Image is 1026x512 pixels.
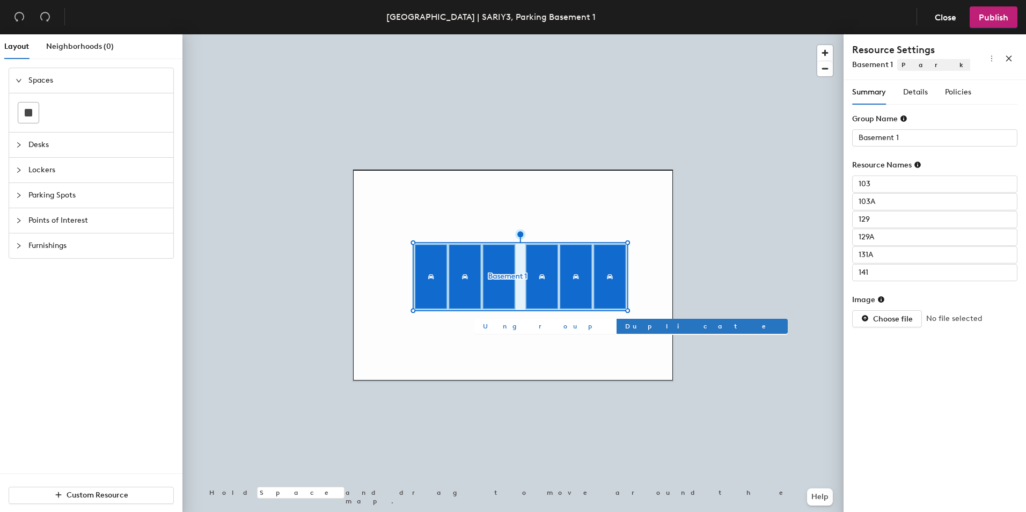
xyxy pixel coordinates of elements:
span: Close [935,12,956,23]
span: Basement 1 [852,60,893,69]
span: collapsed [16,167,22,173]
span: Choose file [873,314,913,324]
input: Unknown Parking Spots [852,211,1017,228]
button: Help [807,488,833,506]
span: Lockers [28,158,167,182]
button: Redo (⌘ + ⇧ + Z) [34,6,56,28]
div: Resource Names [852,160,921,170]
span: more [988,55,995,62]
span: collapsed [16,217,22,224]
span: collapsed [16,243,22,249]
input: Unknown Parking Spots [852,264,1017,281]
span: Summary [852,87,886,97]
span: Publish [979,12,1008,23]
span: Layout [4,42,29,51]
span: Details [903,87,928,97]
span: No file selected [926,313,982,325]
button: Ungroup [474,319,615,334]
span: collapsed [16,192,22,199]
span: Desks [28,133,167,157]
span: Duplicate [625,321,779,331]
span: Furnishings [28,233,167,258]
span: Ungroup [483,321,606,331]
span: Points of Interest [28,208,167,233]
span: expanded [16,77,22,84]
button: Close [926,6,965,28]
span: close [1005,55,1013,62]
span: Neighborhoods (0) [46,42,114,51]
input: Unknown Parking Spots [852,246,1017,264]
div: [GEOGRAPHIC_DATA] | SARIY3, Parking Basement 1 [386,10,596,24]
button: Custom Resource [9,487,174,504]
button: Choose file [852,310,922,327]
span: Policies [945,87,971,97]
span: Spaces [28,68,167,93]
input: Unknown Parking Spots [852,129,1017,147]
div: Group Name [852,114,907,123]
button: Undo (⌘ + Z) [9,6,30,28]
button: Duplicate [617,319,788,334]
span: Parking Spots [28,183,167,208]
span: Custom Resource [67,491,128,500]
input: Unknown Parking Spots [852,175,1017,193]
span: collapsed [16,142,22,148]
input: Unknown Parking Spots [852,229,1017,246]
input: Unknown Parking Spots [852,193,1017,210]
div: Image [852,295,885,304]
h4: Resource Settings [852,43,970,57]
button: Publish [970,6,1017,28]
